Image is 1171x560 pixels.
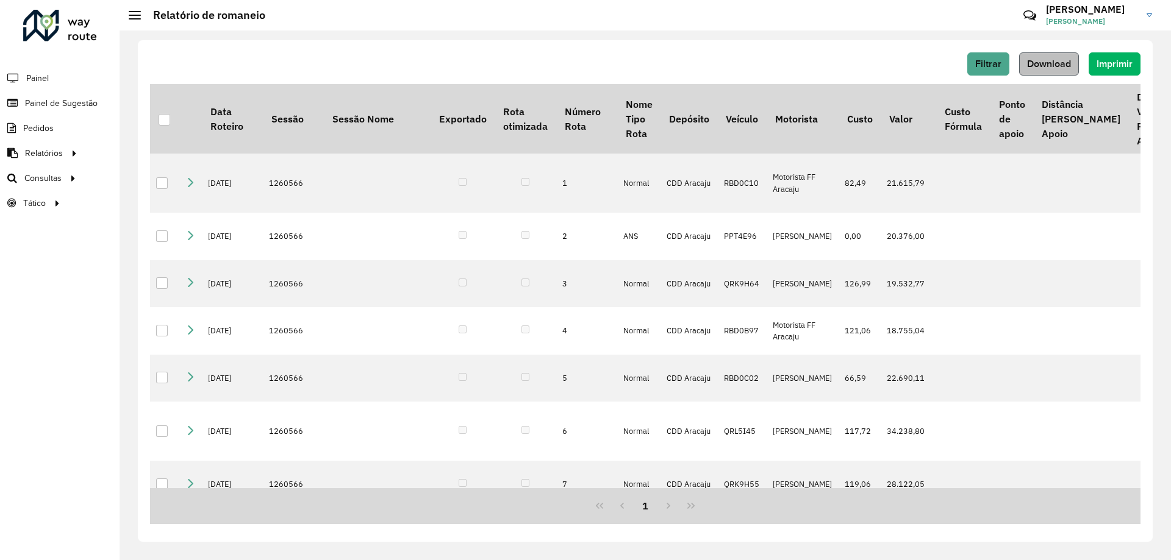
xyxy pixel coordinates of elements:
[881,260,936,308] td: 19.532,77
[141,9,265,22] h2: Relatório de romaneio
[617,260,661,308] td: Normal
[767,461,839,508] td: [PERSON_NAME]
[661,461,717,508] td: CDD Aracaju
[617,213,661,260] td: ANS
[881,402,936,461] td: 34.238,80
[202,402,263,461] td: [DATE]
[839,260,881,308] td: 126,99
[767,402,839,461] td: [PERSON_NAME]
[767,154,839,213] td: Motorista FF Aracaju
[881,84,936,154] th: Valor
[617,402,661,461] td: Normal
[617,84,661,154] th: Nome Tipo Rota
[1027,58,1071,69] span: Download
[1033,84,1128,154] th: Distância [PERSON_NAME] Apoio
[839,307,881,355] td: 121,06
[1097,58,1133,69] span: Imprimir
[767,307,839,355] td: Motorista FF Aracaju
[967,52,1009,76] button: Filtrar
[202,461,263,508] td: [DATE]
[718,307,767,355] td: RBD0B97
[263,402,324,461] td: 1260566
[718,213,767,260] td: PPT4E96
[202,84,263,154] th: Data Roteiro
[881,461,936,508] td: 28.122,05
[202,307,263,355] td: [DATE]
[661,307,717,355] td: CDD Aracaju
[990,84,1033,154] th: Ponto de apoio
[718,260,767,308] td: QRK9H64
[26,72,49,85] span: Painel
[263,84,324,154] th: Sessão
[1019,52,1079,76] button: Download
[263,307,324,355] td: 1260566
[839,402,881,461] td: 117,72
[263,260,324,308] td: 1260566
[431,84,495,154] th: Exportado
[617,461,661,508] td: Normal
[661,402,717,461] td: CDD Aracaju
[936,84,990,154] th: Custo Fórmula
[556,307,617,355] td: 4
[617,154,661,213] td: Normal
[718,84,767,154] th: Veículo
[617,307,661,355] td: Normal
[324,84,431,154] th: Sessão Nome
[25,97,98,110] span: Painel de Sugestão
[556,154,617,213] td: 1
[767,260,839,308] td: [PERSON_NAME]
[718,461,767,508] td: QRK9H55
[556,355,617,402] td: 5
[839,84,881,154] th: Custo
[839,461,881,508] td: 119,06
[495,84,556,154] th: Rota otimizada
[1046,16,1137,27] span: [PERSON_NAME]
[202,154,263,213] td: [DATE]
[1046,4,1137,15] h3: [PERSON_NAME]
[839,154,881,213] td: 82,49
[25,147,63,160] span: Relatórios
[24,172,62,185] span: Consultas
[661,213,717,260] td: CDD Aracaju
[881,213,936,260] td: 20.376,00
[634,494,657,517] button: 1
[202,213,263,260] td: [DATE]
[975,58,1001,69] span: Filtrar
[202,355,263,402] td: [DATE]
[556,213,617,260] td: 2
[661,154,717,213] td: CDD Aracaju
[263,355,324,402] td: 1260566
[718,355,767,402] td: RBD0C02
[617,355,661,402] td: Normal
[718,154,767,213] td: RBD0C10
[881,355,936,402] td: 22.690,11
[881,307,936,355] td: 18.755,04
[1089,52,1141,76] button: Imprimir
[263,213,324,260] td: 1260566
[881,154,936,213] td: 21.615,79
[556,461,617,508] td: 7
[23,122,54,135] span: Pedidos
[556,402,617,461] td: 6
[767,213,839,260] td: [PERSON_NAME]
[1017,2,1043,29] a: Contato Rápido
[767,84,839,154] th: Motorista
[661,260,717,308] td: CDD Aracaju
[767,355,839,402] td: [PERSON_NAME]
[556,84,617,154] th: Número Rota
[839,355,881,402] td: 66,59
[263,154,324,213] td: 1260566
[202,260,263,308] td: [DATE]
[263,461,324,508] td: 1260566
[23,197,46,210] span: Tático
[556,260,617,308] td: 3
[839,213,881,260] td: 0,00
[718,402,767,461] td: QRL5I45
[661,84,717,154] th: Depósito
[661,355,717,402] td: CDD Aracaju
